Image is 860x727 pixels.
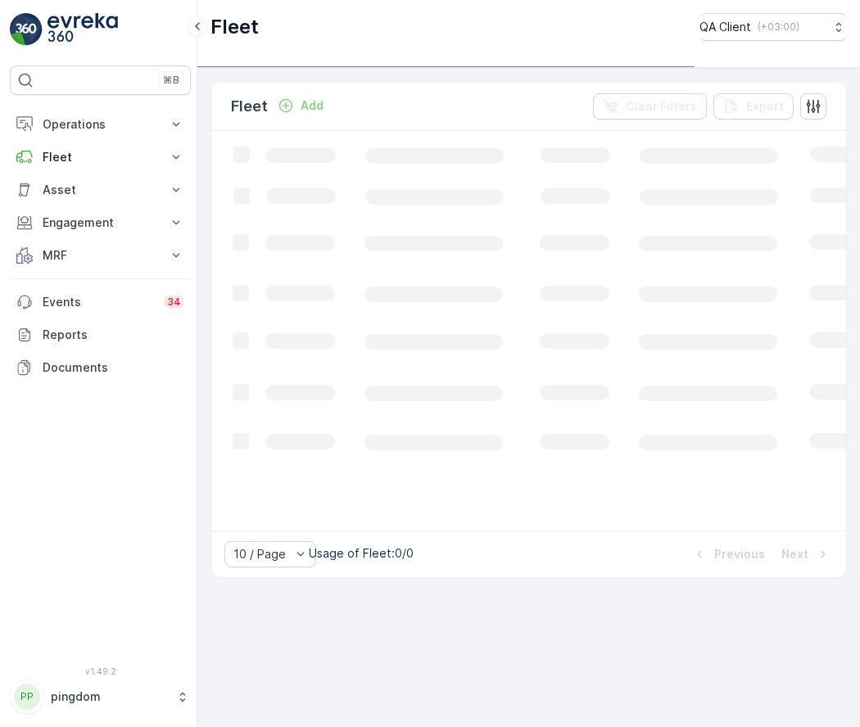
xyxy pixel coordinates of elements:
[10,174,191,206] button: Asset
[10,13,43,46] img: logo
[10,318,191,351] a: Reports
[10,680,191,714] button: PPpingdom
[10,206,191,239] button: Engagement
[43,116,158,133] p: Operations
[626,98,697,115] p: Clear Filters
[10,108,191,141] button: Operations
[43,327,184,343] p: Reports
[690,544,767,564] button: Previous
[271,96,330,115] button: Add
[714,546,765,562] p: Previous
[14,684,40,710] div: PP
[51,689,168,705] p: pingdom
[10,286,191,318] a: Events34
[10,141,191,174] button: Fleet
[699,13,847,41] button: QA Client(+03:00)
[43,182,158,198] p: Asset
[781,546,808,562] p: Next
[48,13,118,46] img: logo_light-DOdMpM7g.png
[10,666,191,676] span: v 1.49.2
[231,95,268,118] p: Fleet
[301,97,324,114] p: Add
[167,296,181,309] p: 34
[43,149,158,165] p: Fleet
[593,93,707,120] button: Clear Filters
[780,544,833,564] button: Next
[43,214,158,231] p: Engagement
[309,545,414,562] p: Usage of Fleet : 0/0
[43,247,158,264] p: MRF
[758,20,799,34] p: ( +03:00 )
[746,98,784,115] p: Export
[163,74,179,87] p: ⌘B
[210,14,259,40] p: Fleet
[713,93,794,120] button: Export
[699,19,751,35] p: QA Client
[43,294,154,310] p: Events
[10,351,191,384] a: Documents
[43,359,184,376] p: Documents
[10,239,191,272] button: MRF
